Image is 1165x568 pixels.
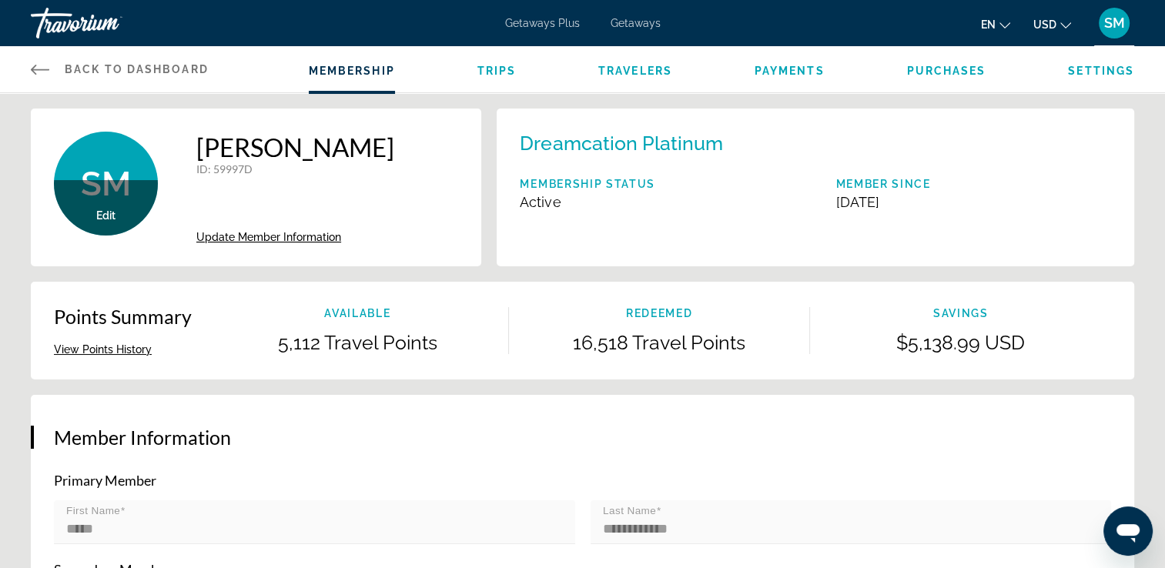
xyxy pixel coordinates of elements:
[981,18,996,31] span: en
[520,178,655,190] p: Membership Status
[509,307,810,319] p: Redeemed
[31,3,185,43] a: Travorium
[505,17,580,29] a: Getaways Plus
[196,162,208,175] span: ID
[196,231,341,243] span: Update Member Information
[207,307,508,319] p: Available
[598,65,672,77] a: Travelers
[196,231,394,243] a: Update Member Information
[603,505,656,516] mat-label: Last Name
[981,13,1010,35] button: Change language
[1033,13,1071,35] button: Change currency
[54,472,1111,489] p: Primary Member
[611,17,661,29] a: Getaways
[1094,7,1134,39] button: User Menu
[906,65,986,77] a: Purchases
[196,132,394,162] h1: [PERSON_NAME]
[31,46,209,92] a: Back to Dashboard
[1033,18,1056,31] span: USD
[54,305,192,328] p: Points Summary
[810,331,1111,354] p: $5,138.99 USD
[81,164,131,204] span: SM
[196,162,394,175] p: : 59997D
[54,426,1111,449] h3: Member Information
[520,194,655,210] p: Active
[509,331,810,354] p: 16,518 Travel Points
[207,331,508,354] p: 5,112 Travel Points
[1104,15,1125,31] span: SM
[65,63,209,75] span: Back to Dashboard
[1103,506,1153,556] iframe: Button to launch messaging window
[835,178,930,190] p: Member Since
[54,342,152,356] button: View Points History
[755,65,825,77] a: Payments
[520,132,722,155] p: Dreamcation Platinum
[477,65,517,77] a: Trips
[66,505,120,516] mat-label: First Name
[810,307,1111,319] p: Savings
[835,194,930,210] p: [DATE]
[309,65,395,77] a: Membership
[96,209,115,222] button: Edit
[1068,65,1134,77] a: Settings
